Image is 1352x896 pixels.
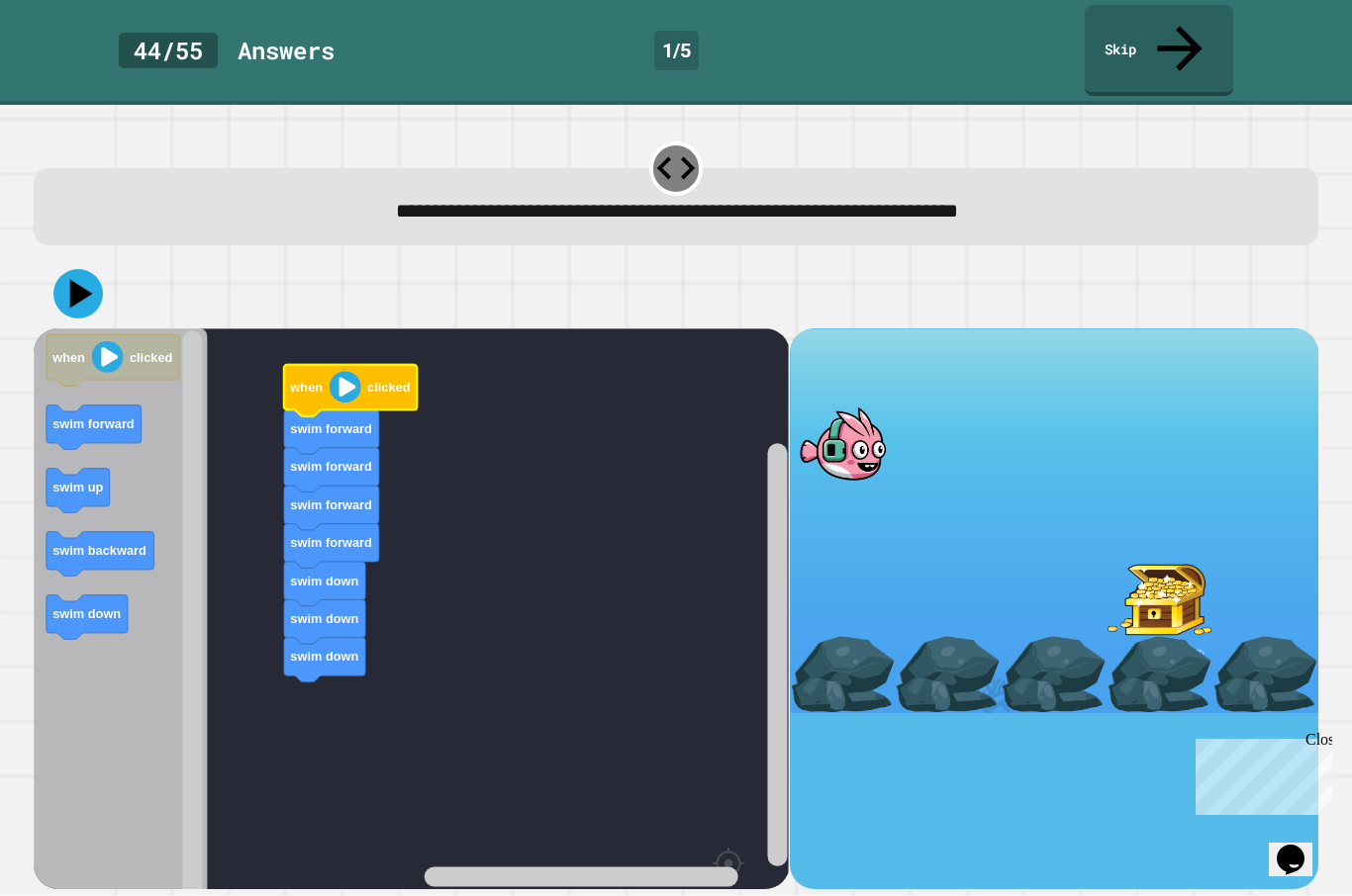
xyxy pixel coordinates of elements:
iframe: chat widget [1188,731,1332,815]
text: swim forward [291,497,373,512]
iframe: chat widget [1269,817,1332,876]
text: swim backward [52,543,146,558]
div: Blockly Workspace [34,328,789,889]
div: Answer s [238,33,335,68]
div: 1 / 5 [654,31,699,70]
div: Chat with us now!Close [8,8,137,126]
text: clicked [130,350,172,365]
text: clicked [367,380,410,395]
a: Skip [1085,5,1233,96]
text: swim down [291,611,359,626]
div: 44 / 55 [119,33,218,68]
text: when [290,380,324,395]
text: swim forward [52,416,135,431]
text: swim down [291,650,359,665]
text: swim down [291,574,359,588]
text: swim down [52,606,121,621]
text: swim forward [291,535,373,550]
text: swim forward [291,460,373,475]
text: when [51,350,85,365]
text: swim up [52,480,103,494]
text: swim forward [291,421,373,436]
